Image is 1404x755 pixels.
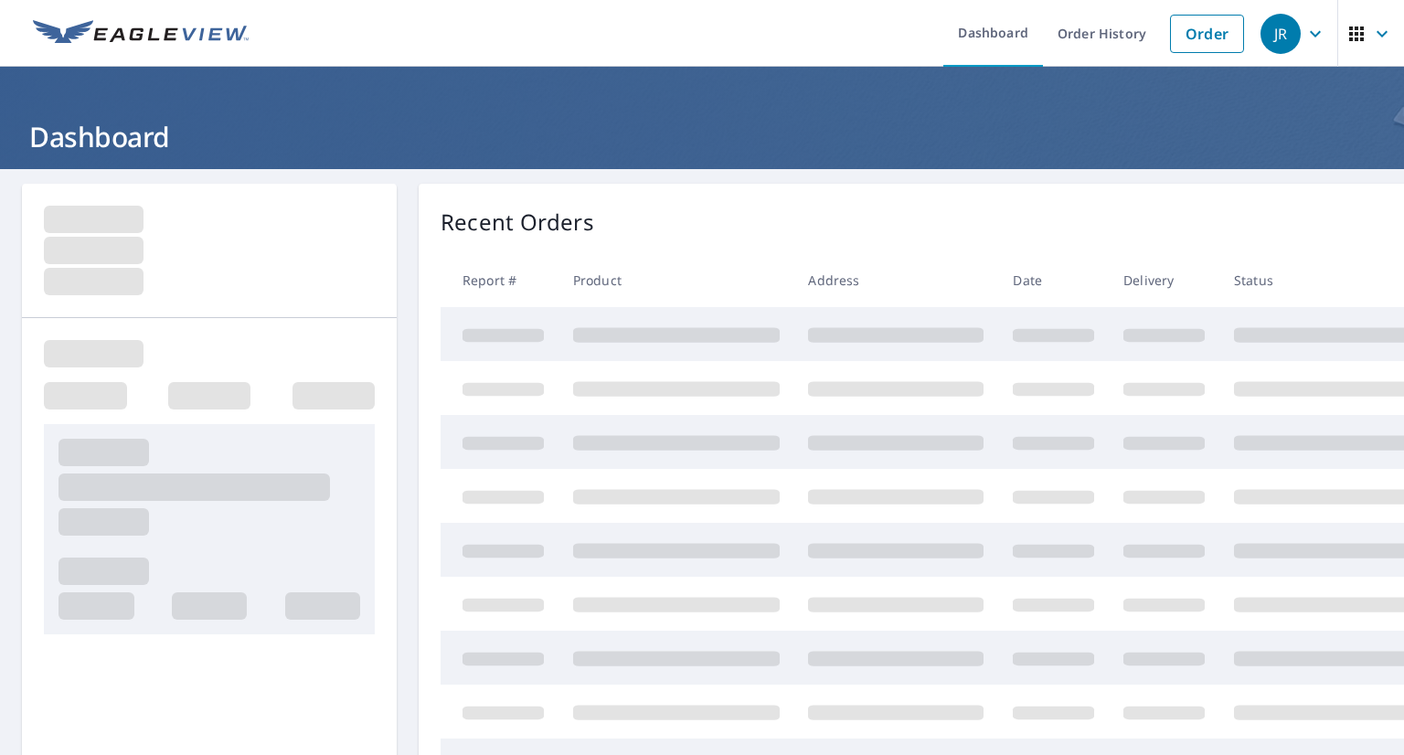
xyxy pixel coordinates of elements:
[1170,15,1244,53] a: Order
[1260,14,1301,54] div: JR
[558,253,794,307] th: Product
[1109,253,1219,307] th: Delivery
[441,253,558,307] th: Report #
[441,206,594,239] p: Recent Orders
[793,253,998,307] th: Address
[998,253,1109,307] th: Date
[33,20,249,48] img: EV Logo
[22,118,1382,155] h1: Dashboard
